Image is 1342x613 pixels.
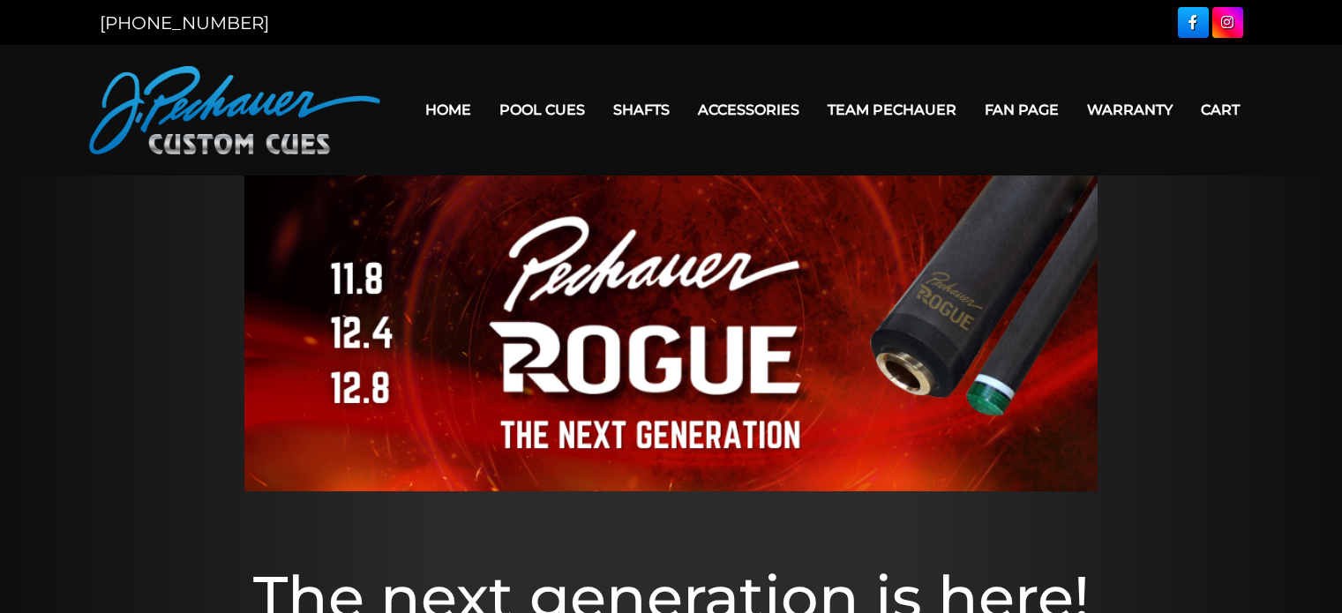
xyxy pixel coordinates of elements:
[100,12,269,34] a: [PHONE_NUMBER]
[813,87,971,132] a: Team Pechauer
[684,87,813,132] a: Accessories
[599,87,684,132] a: Shafts
[89,66,380,154] img: Pechauer Custom Cues
[1187,87,1254,132] a: Cart
[485,87,599,132] a: Pool Cues
[411,87,485,132] a: Home
[971,87,1073,132] a: Fan Page
[1073,87,1187,132] a: Warranty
